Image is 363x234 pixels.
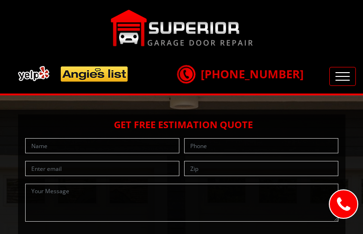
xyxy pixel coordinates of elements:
[174,62,198,86] img: call.png
[111,9,253,47] img: Superior.png
[329,67,356,86] button: Toggle navigation
[25,138,179,153] input: Name
[184,138,338,153] input: Phone
[14,62,132,85] img: add.png
[184,161,338,176] input: Zip
[177,66,304,82] a: [PHONE_NUMBER]
[25,161,179,176] input: Enter email
[23,119,341,131] h2: Get Free Estimation Quote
